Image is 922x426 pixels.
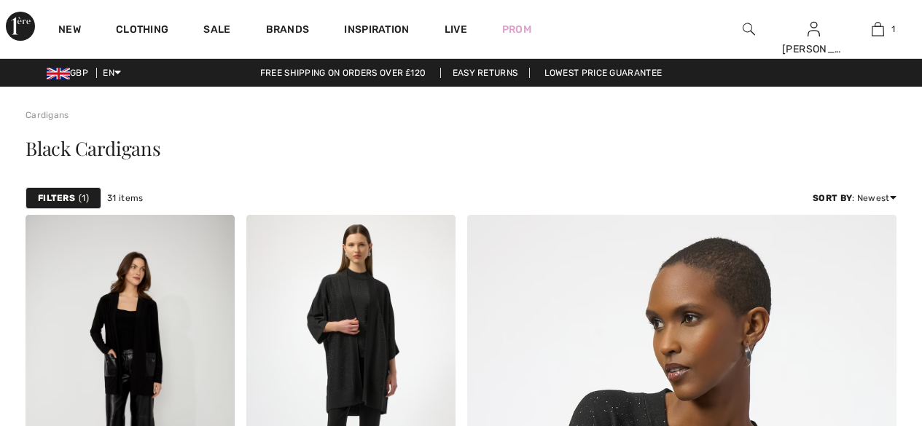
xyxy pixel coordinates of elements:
[533,68,674,78] a: Lowest Price Guarantee
[891,23,895,36] span: 1
[813,193,852,203] strong: Sort By
[813,192,896,205] div: : Newest
[249,68,438,78] a: Free shipping on orders over ₤120
[808,22,820,36] a: Sign In
[38,192,75,205] strong: Filters
[445,22,467,37] a: Live
[116,23,168,39] a: Clothing
[872,20,884,38] img: My Bag
[266,23,310,39] a: Brands
[107,192,143,205] span: 31 items
[502,22,531,37] a: Prom
[79,192,89,205] span: 1
[440,68,531,78] a: Easy Returns
[743,20,755,38] img: search the website
[846,20,910,38] a: 1
[344,23,409,39] span: Inspiration
[47,68,94,78] span: GBP
[782,42,845,57] div: [PERSON_NAME]
[103,68,121,78] span: EN
[26,110,69,120] a: Cardigans
[47,68,70,79] img: UK Pound
[26,135,161,161] span: Black Cardigans
[6,12,35,41] img: 1ère Avenue
[808,20,820,38] img: My Info
[58,23,81,39] a: New
[203,23,230,39] a: Sale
